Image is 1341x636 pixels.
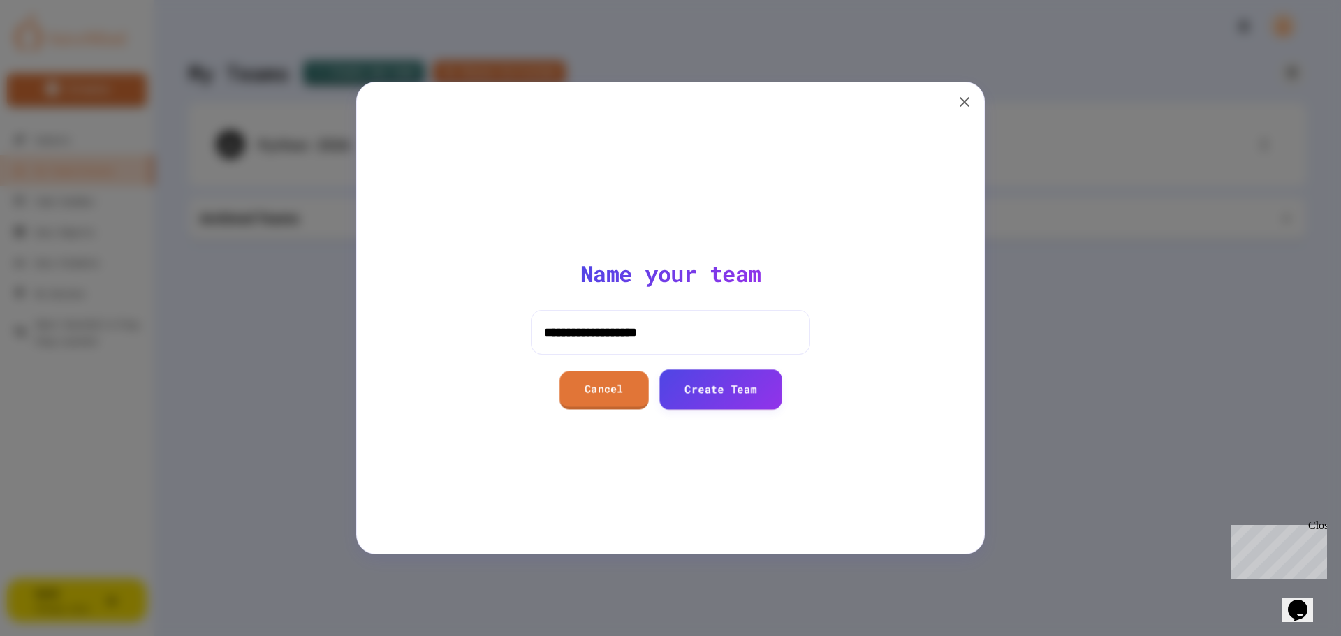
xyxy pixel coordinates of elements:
[6,6,96,89] div: Chat with us now!Close
[1282,580,1327,622] iframe: chat widget
[1225,519,1327,579] iframe: chat widget
[559,371,648,410] a: Cancel
[580,260,761,288] h4: Name your team
[659,369,782,409] a: Create Team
